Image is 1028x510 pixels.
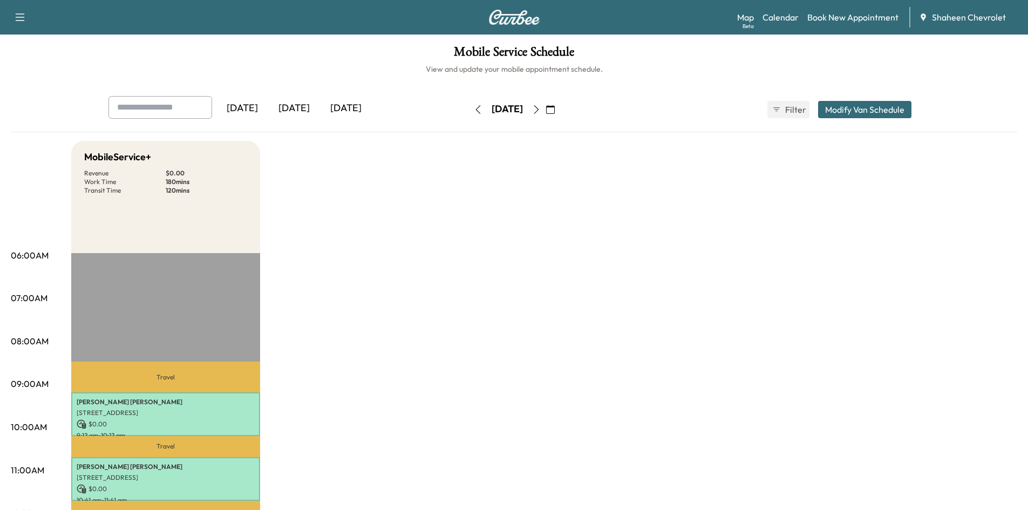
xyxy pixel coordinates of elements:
p: 09:00AM [11,377,49,390]
button: Filter [767,101,809,118]
p: 07:00AM [11,291,47,304]
p: Transit Time [84,186,166,195]
p: Revenue [84,169,166,178]
span: Filter [785,103,805,116]
div: [DATE] [268,96,320,121]
div: [DATE] [320,96,372,121]
p: [STREET_ADDRESS] [77,409,255,417]
p: Travel [71,436,260,457]
a: MapBeta [737,11,754,24]
p: 120 mins [166,186,247,195]
p: 10:41 am - 11:41 am [77,496,255,505]
p: [STREET_ADDRESS] [77,473,255,482]
p: $ 0.00 [166,169,247,178]
p: [PERSON_NAME] [PERSON_NAME] [77,398,255,406]
img: Curbee Logo [488,10,540,25]
h5: MobileService+ [84,149,151,165]
p: Work Time [84,178,166,186]
p: 08:00AM [11,335,49,348]
h6: View and update your mobile appointment schedule. [11,64,1017,74]
p: Travel [71,362,260,392]
h1: Mobile Service Schedule [11,45,1017,64]
a: Calendar [763,11,799,24]
p: 11:00AM [11,464,44,477]
p: 180 mins [166,178,247,186]
p: [PERSON_NAME] [PERSON_NAME] [77,463,255,471]
p: $ 0.00 [77,484,255,494]
div: [DATE] [216,96,268,121]
p: 9:12 am - 10:12 am [77,431,255,440]
p: 06:00AM [11,249,49,262]
p: 10:00AM [11,420,47,433]
button: Modify Van Schedule [818,101,911,118]
span: Shaheen Chevrolet [932,11,1006,24]
div: Beta [743,22,754,30]
div: [DATE] [492,103,523,116]
a: Book New Appointment [807,11,898,24]
p: $ 0.00 [77,419,255,429]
